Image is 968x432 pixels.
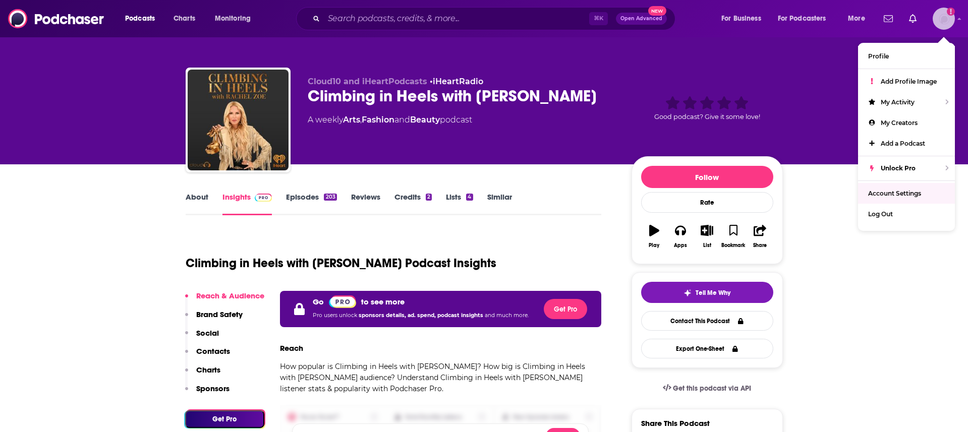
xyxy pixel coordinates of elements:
[446,192,473,215] a: Lists4
[360,115,362,125] span: ,
[313,297,324,306] p: Go
[641,282,773,303] button: tell me why sparkleTell Me Why
[674,242,687,249] div: Apps
[721,12,761,26] span: For Business
[720,218,747,255] button: Bookmark
[196,365,220,375] p: Charts
[753,242,767,249] div: Share
[714,11,774,27] button: open menu
[8,9,105,28] img: Podchaser - Follow, Share and Rate Podcasts
[771,11,841,27] button: open menu
[308,77,427,86] span: Cloud10 and iHeartPodcasts
[255,194,272,202] img: Podchaser Pro
[881,119,918,127] span: My Creators
[196,384,230,393] p: Sponsors
[185,410,264,428] button: Get Pro
[196,310,243,319] p: Brand Safety
[868,52,889,60] span: Profile
[905,10,921,27] a: Show notifications dropdown
[280,343,303,353] h3: Reach
[721,242,745,249] div: Bookmark
[308,114,472,126] div: A weekly podcast
[188,70,289,170] img: Climbing in Heels with Rachel Zoe
[280,361,602,394] p: How popular is Climbing in Heels with [PERSON_NAME]? How big is Climbing in Heels with [PERSON_NA...
[185,291,264,310] button: Reach & Audience
[286,192,336,215] a: Episodes203
[868,190,921,197] span: Account Settings
[394,192,432,215] a: Credits2
[186,192,208,215] a: About
[667,218,694,255] button: Apps
[359,312,485,319] span: sponsors details, ad. spend, podcast insights
[306,7,685,30] div: Search podcasts, credits, & more...
[544,299,587,319] button: Get Pro
[641,192,773,213] div: Rate
[841,11,878,27] button: open menu
[410,115,440,125] a: Beauty
[648,6,666,16] span: New
[641,218,667,255] button: Play
[620,16,662,21] span: Open Advanced
[858,112,955,133] a: My Creators
[881,78,937,85] span: Add Profile Image
[696,289,730,297] span: Tell Me Why
[118,11,168,27] button: open menu
[703,242,711,249] div: List
[185,346,230,365] button: Contacts
[125,12,155,26] span: Podcasts
[778,12,826,26] span: For Podcasters
[324,194,336,201] div: 203
[329,295,357,308] a: Pro website
[694,218,720,255] button: List
[641,166,773,188] button: Follow
[426,194,432,201] div: 2
[858,133,955,154] a: Add a Podcast
[858,46,955,67] a: Profile
[858,71,955,92] a: Add Profile Image
[933,8,955,30] img: User Profile
[215,12,251,26] span: Monitoring
[881,98,915,106] span: My Activity
[361,297,405,306] p: to see more
[324,11,589,27] input: Search podcasts, credits, & more...
[868,210,893,218] span: Log Out
[933,8,955,30] span: Logged in as autumncomm
[167,11,201,27] a: Charts
[394,115,410,125] span: and
[881,140,925,147] span: Add a Podcast
[673,384,751,393] span: Get this podcast via API
[185,384,230,402] button: Sponsors
[185,310,243,328] button: Brand Safety
[208,11,264,27] button: open menu
[641,418,710,428] h3: Share This Podcast
[186,256,496,271] h1: Climbing in Heels with [PERSON_NAME] Podcast Insights
[933,8,955,30] button: Show profile menu
[343,115,360,125] a: Arts
[649,242,659,249] div: Play
[222,192,272,215] a: InsightsPodchaser Pro
[185,365,220,384] button: Charts
[362,115,394,125] a: Fashion
[858,43,955,231] ul: Show profile menu
[881,164,916,172] span: Unlock Pro
[430,77,483,86] span: •
[185,328,219,347] button: Social
[632,77,783,139] div: Good podcast? Give it some love!
[433,77,483,86] a: iHeartRadio
[848,12,865,26] span: More
[351,192,380,215] a: Reviews
[655,376,760,401] a: Get this podcast via API
[313,308,529,323] p: Pro users unlock and much more.
[947,8,955,16] svg: Add a profile image
[329,295,357,308] img: Podchaser Pro
[196,346,230,356] p: Contacts
[880,10,897,27] a: Show notifications dropdown
[684,289,692,297] img: tell me why sparkle
[174,12,195,26] span: Charts
[747,218,773,255] button: Share
[487,192,512,215] a: Similar
[641,339,773,358] button: Export One-Sheet
[858,183,955,204] a: Account Settings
